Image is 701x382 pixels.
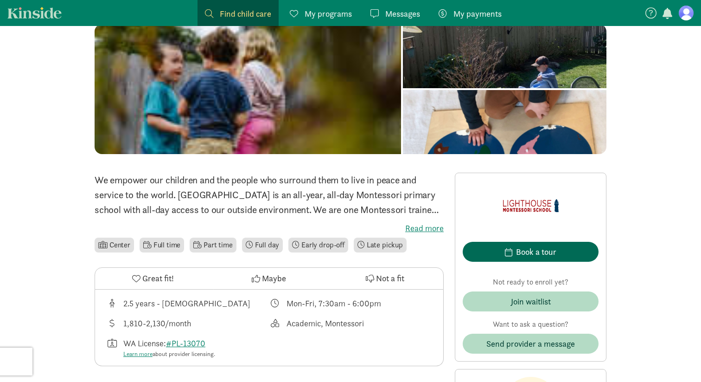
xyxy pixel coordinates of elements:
button: Maybe [211,268,327,289]
img: Provider logo [503,181,559,231]
div: Age range for children that this provider cares for [106,297,269,310]
div: Book a tour [516,246,556,258]
div: License number [106,337,269,359]
span: Send provider a message [486,337,575,350]
div: about provider licensing. [123,350,215,359]
div: Academic, Montessori [287,317,364,330]
button: Not a fit [327,268,443,289]
div: Average tuition for this program [106,317,269,330]
div: 1,810-2,130/month [123,317,191,330]
p: Not ready to enroll yet? [463,277,599,288]
div: Class schedule [269,297,433,310]
button: Send provider a message [463,334,599,354]
li: Full time [140,238,184,253]
p: We empower our children and the people who surround them to live in peace and service to the worl... [95,173,444,217]
span: My payments [453,7,502,20]
span: Great fit! [142,272,174,285]
div: 2.5 years - [DEMOGRAPHIC_DATA] [123,297,250,310]
li: Part time [190,238,236,253]
button: Book a tour [463,242,599,262]
span: Not a fit [376,272,404,285]
div: Mon-Fri, 7:30am - 6:00pm [287,297,381,310]
span: Find child care [220,7,271,20]
a: Learn more [123,350,153,358]
div: WA License: [123,337,215,359]
li: Late pickup [354,238,407,253]
li: Center [95,238,134,253]
li: Full day [242,238,283,253]
label: Read more [95,223,444,234]
a: Kinside [7,7,62,19]
li: Early drop-off [288,238,348,253]
button: Join waitlist [463,291,599,311]
div: This provider's education philosophy [269,317,433,330]
span: Maybe [262,272,286,285]
span: Messages [385,7,420,20]
span: My programs [305,7,352,20]
p: Want to ask a question? [463,319,599,330]
button: Great fit! [95,268,211,289]
a: #PL-13070 [166,338,205,349]
div: Join waitlist [511,295,551,308]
